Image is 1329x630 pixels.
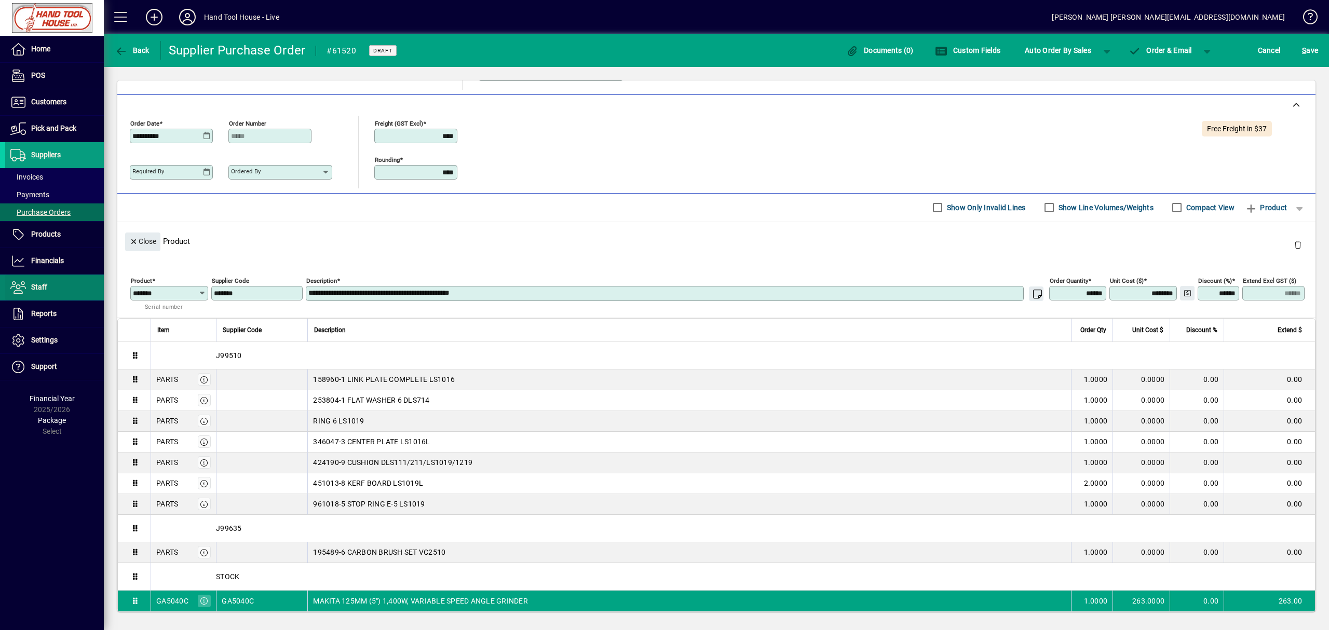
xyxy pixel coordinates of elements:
[151,342,1315,369] div: J99510
[846,46,914,54] span: Documents (0)
[932,41,1003,60] button: Custom Fields
[156,395,178,405] div: PARTS
[5,89,104,115] a: Customers
[5,116,104,142] a: Pick and Pack
[31,283,47,291] span: Staff
[130,119,159,127] mat-label: Order date
[1224,390,1315,411] td: 0.00
[112,41,152,60] button: Back
[123,236,163,245] app-page-header-button: Close
[373,47,392,54] span: Draft
[1056,202,1154,213] label: Show Line Volumes/Weights
[151,515,1315,542] div: J99635
[945,202,1026,213] label: Show Only Invalid Lines
[156,416,178,426] div: PARTS
[1224,494,1315,515] td: 0.00
[1245,199,1287,216] span: Product
[1302,42,1318,59] span: ave
[31,362,57,371] span: Support
[1180,286,1195,300] button: Change Price Levels
[5,248,104,274] a: Financials
[1170,432,1224,453] td: 0.00
[1110,277,1144,284] mat-label: Unit Cost ($)
[1020,41,1096,60] button: Auto Order By Sales
[313,395,429,405] span: 253804-1 FLAT WASHER 6 DLS714
[1240,198,1292,217] button: Product
[1071,390,1113,411] td: 1.0000
[313,436,430,447] span: 346047-3 CENTER PLATE LS1016L
[1071,473,1113,494] td: 2.0000
[1132,324,1163,336] span: Unit Cost $
[31,124,76,132] span: Pick and Pack
[1113,411,1170,432] td: 0.0000
[131,277,152,284] mat-label: Product
[5,36,104,62] a: Home
[1113,453,1170,473] td: 0.0000
[138,8,171,26] button: Add
[229,119,266,127] mat-label: Order number
[216,591,307,611] td: GA5040C
[38,416,66,424] span: Package
[5,186,104,203] a: Payments
[31,336,58,344] span: Settings
[1170,369,1224,390] td: 0.00
[313,374,455,385] span: 158960-1 LINK PLATE COMPLETE LS1016
[306,277,337,284] mat-label: Description
[1258,42,1281,59] span: Cancel
[169,42,306,59] div: Supplier Purchase Order
[1113,369,1170,390] td: 0.0000
[31,309,57,318] span: Reports
[1080,324,1106,336] span: Order Qty
[129,233,156,250] span: Close
[935,46,1000,54] span: Custom Fields
[313,416,364,426] span: RING 6 LS1019
[31,45,50,53] span: Home
[1123,41,1197,60] button: Order & Email
[1170,473,1224,494] td: 0.00
[313,457,472,468] span: 424190-9 CUSHION DLS111/211/LS1019/1219
[1224,542,1315,563] td: 0.00
[1129,46,1192,54] span: Order & Email
[1302,46,1306,54] span: S
[5,63,104,89] a: POS
[375,156,400,163] mat-label: Rounding
[1186,324,1217,336] span: Discount %
[10,190,49,199] span: Payments
[31,150,61,159] span: Suppliers
[313,499,425,509] span: 961018-5 STOP RING E-5 LS1019
[156,457,178,468] div: PARTS
[31,98,66,106] span: Customers
[31,256,64,265] span: Financials
[1285,232,1310,257] button: Delete
[223,324,262,336] span: Supplier Code
[145,300,200,323] mat-hint: Serial number tracked
[117,222,1316,260] div: Product
[157,324,170,336] span: Item
[1052,9,1285,25] div: [PERSON_NAME] [PERSON_NAME][EMAIL_ADDRESS][DOMAIN_NAME]
[171,8,204,26] button: Profile
[1224,473,1315,494] td: 0.00
[31,230,61,238] span: Products
[5,222,104,248] a: Products
[1170,411,1224,432] td: 0.00
[1071,432,1113,453] td: 1.0000
[1278,324,1302,336] span: Extend $
[1071,494,1113,515] td: 1.0000
[1050,277,1088,284] mat-label: Order Quantity
[1224,591,1315,611] td: 263.00
[1224,411,1315,432] td: 0.00
[156,478,178,488] div: PARTS
[1170,494,1224,515] td: 0.00
[231,168,261,175] mat-label: Ordered by
[1184,202,1235,213] label: Compact View
[1170,542,1224,563] td: 0.00
[125,232,160,251] button: Close
[1207,125,1267,133] span: Free Freight in $37
[5,203,104,221] a: Purchase Orders
[1295,2,1316,36] a: Knowledge Base
[5,301,104,327] a: Reports
[1113,432,1170,453] td: 0.0000
[30,394,75,403] span: Financial Year
[1255,41,1283,60] button: Cancel
[156,596,188,606] div: GA5040C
